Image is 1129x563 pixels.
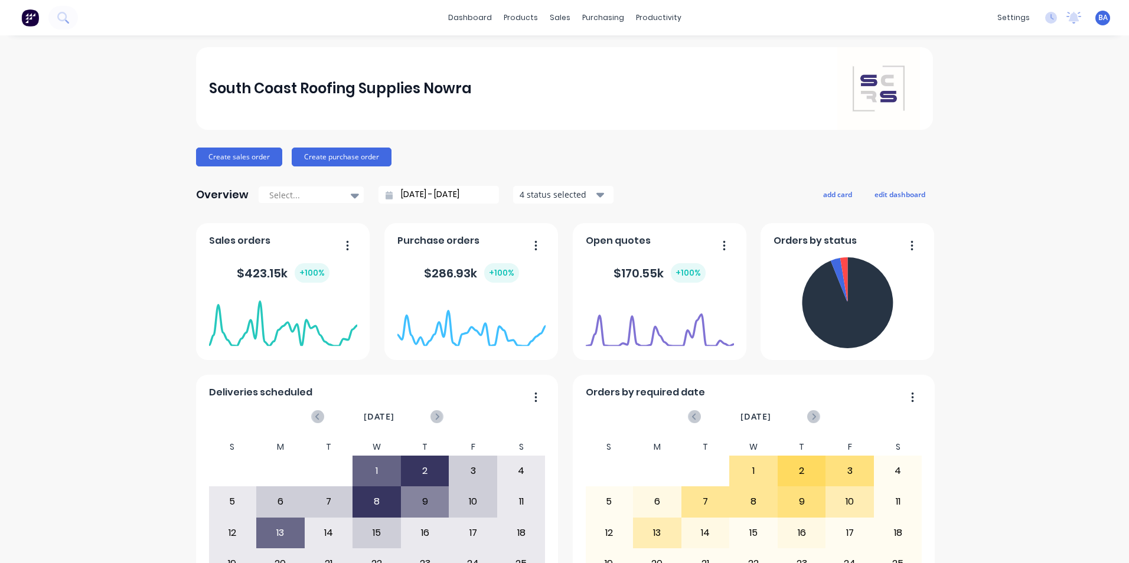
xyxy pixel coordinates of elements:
[449,456,497,486] div: 3
[682,518,729,548] div: 14
[209,518,256,548] div: 12
[730,456,777,486] div: 1
[305,487,353,516] div: 7
[875,456,922,486] div: 4
[305,438,353,456] div: T
[353,438,401,456] div: W
[449,518,497,548] div: 17
[305,518,353,548] div: 14
[257,518,304,548] div: 13
[874,438,922,456] div: S
[353,487,400,516] div: 8
[498,518,545,548] div: 18
[196,148,282,166] button: Create sales order
[353,518,400,548] div: 15
[209,234,270,248] span: Sales orders
[401,438,449,456] div: T
[397,234,479,248] span: Purchase orders
[237,263,329,283] div: $ 423.15k
[586,234,651,248] span: Open quotes
[837,47,920,130] img: South Coast Roofing Supplies Nowra
[353,456,400,486] div: 1
[586,518,633,548] div: 12
[364,410,394,423] span: [DATE]
[634,518,681,548] div: 13
[1098,12,1108,23] span: BA
[875,487,922,516] div: 11
[520,188,594,201] div: 4 status selected
[498,456,545,486] div: 4
[634,487,681,516] div: 6
[424,263,519,283] div: $ 286.93k
[402,487,449,516] div: 9
[209,385,312,400] span: Deliveries scheduled
[449,438,497,456] div: F
[586,385,705,400] span: Orders by required date
[875,518,922,548] div: 18
[586,487,633,516] div: 5
[729,438,778,456] div: W
[497,438,546,456] div: S
[449,487,497,516] div: 10
[778,438,826,456] div: T
[826,518,873,548] div: 17
[257,487,304,516] div: 6
[498,9,544,27] div: products
[585,438,634,456] div: S
[991,9,1036,27] div: settings
[614,263,706,283] div: $ 170.55k
[740,410,771,423] span: [DATE]
[682,487,729,516] div: 7
[826,456,873,486] div: 3
[778,518,825,548] div: 16
[402,456,449,486] div: 2
[867,186,933,202] button: edit dashboard
[209,487,256,516] div: 5
[730,487,777,516] div: 8
[498,487,545,516] div: 11
[671,263,706,283] div: + 100 %
[295,263,329,283] div: + 100 %
[730,518,777,548] div: 15
[513,186,614,204] button: 4 status selected
[826,487,873,516] div: 10
[778,487,825,516] div: 9
[630,9,687,27] div: productivity
[825,438,874,456] div: F
[292,148,391,166] button: Create purchase order
[576,9,630,27] div: purchasing
[442,9,498,27] a: dashboard
[774,234,857,248] span: Orders by status
[256,438,305,456] div: M
[484,263,519,283] div: + 100 %
[402,518,449,548] div: 16
[196,183,249,207] div: Overview
[21,9,39,27] img: Factory
[815,186,860,202] button: add card
[209,77,472,100] div: South Coast Roofing Supplies Nowra
[633,438,681,456] div: M
[778,456,825,486] div: 2
[208,438,257,456] div: S
[681,438,730,456] div: T
[544,9,576,27] div: sales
